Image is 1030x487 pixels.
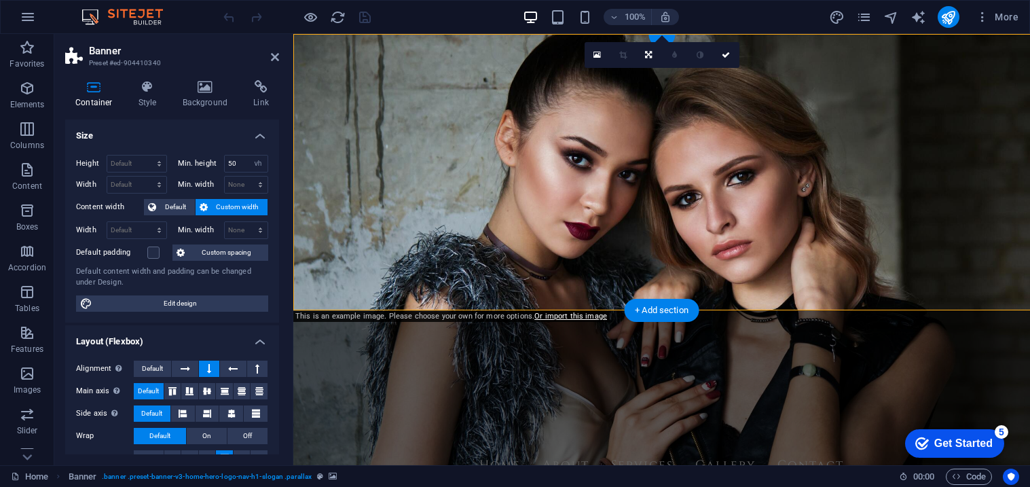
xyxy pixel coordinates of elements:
[128,80,172,109] h4: Style
[714,42,739,68] a: Confirm ( Ctrl ⏎ )
[12,181,42,192] p: Content
[659,11,672,23] i: On resize automatically adjust zoom level to fit chosen device.
[69,469,97,485] span: Click to select. Double-click to edit
[76,295,268,312] button: Edit design
[76,361,134,377] label: Alignment
[976,10,1018,24] span: More
[178,181,224,188] label: Min. width
[14,384,41,395] p: Images
[134,450,164,467] button: Default
[317,473,323,480] i: This element is a customizable preset
[585,42,610,68] a: Select files from the file manager, stock photos, or upload file(s)
[76,383,134,399] label: Main axis
[144,199,195,215] button: Default
[940,10,956,25] i: Publish
[610,42,636,68] a: Crop mode
[40,15,98,27] div: Get Started
[302,9,318,25] button: Click here to leave preview mode and continue editing
[134,361,171,377] button: Default
[911,10,926,25] i: AI Writer
[76,226,107,234] label: Width
[76,428,134,444] label: Wrap
[89,45,279,57] h2: Banner
[76,245,147,261] label: Default padding
[329,9,346,25] button: reload
[624,9,646,25] h6: 100%
[10,140,44,151] p: Columns
[76,199,144,215] label: Content width
[604,9,652,25] button: 100%
[624,299,699,322] div: + Add section
[829,9,845,25] button: design
[134,428,186,444] button: Default
[189,245,264,261] span: Custom spacing
[923,471,925,482] span: :
[829,10,845,25] i: Design (Ctrl+Alt+Y)
[102,469,312,485] span: . banner .preset-banner-v3-home-hero-logo-nav-h1-slogan .parallax
[172,80,244,109] h4: Background
[293,311,610,322] div: This is an example image. Please choose your own for more options.
[11,7,110,35] div: Get Started 5 items remaining, 0% complete
[883,9,900,25] button: navigator
[243,428,252,444] span: Off
[688,42,714,68] a: Greyscale
[883,10,899,25] i: Navigator
[76,405,134,422] label: Side axis
[10,58,44,69] p: Favorites
[65,325,279,350] h4: Layout (Flexbox)
[142,361,163,377] span: Default
[938,6,959,28] button: publish
[227,428,268,444] button: Off
[178,226,224,234] label: Min. width
[15,303,39,314] p: Tables
[16,221,39,232] p: Boxes
[160,199,191,215] span: Default
[89,57,252,69] h3: Preset #ed-904410340
[138,450,159,467] span: Default
[76,450,134,467] label: Fill
[172,245,268,261] button: Custom spacing
[8,262,46,273] p: Accordion
[65,80,128,109] h4: Container
[134,383,164,399] button: Default
[856,9,872,25] button: pages
[17,425,38,436] p: Slider
[11,344,43,355] p: Features
[134,405,170,422] button: Default
[856,10,872,25] i: Pages (Ctrl+Alt+S)
[196,199,268,215] button: Custom width
[141,405,162,422] span: Default
[76,160,107,167] label: Height
[899,469,935,485] h6: Session time
[946,469,992,485] button: Code
[1003,469,1019,485] button: Usercentrics
[648,35,675,47] div: +
[138,383,159,399] span: Default
[243,80,279,109] h4: Link
[952,469,986,485] span: Code
[329,473,337,480] i: This element contains a background
[96,295,264,312] span: Edit design
[76,266,268,289] div: Default content width and padding can be changed under Design.
[534,312,607,321] a: Or import this image
[178,160,224,167] label: Min. height
[662,42,688,68] a: Blur
[202,428,211,444] span: On
[970,6,1024,28] button: More
[911,9,927,25] button: text_generator
[149,428,170,444] span: Default
[69,469,337,485] nav: breadcrumb
[212,199,264,215] span: Custom width
[100,3,114,16] div: 5
[187,428,227,444] button: On
[330,10,346,25] i: Reload page
[78,9,180,25] img: Editor Logo
[65,120,279,144] h4: Size
[636,42,662,68] a: Change orientation
[11,469,48,485] a: Click to cancel selection. Double-click to open Pages
[913,469,934,485] span: 00 00
[10,99,45,110] p: Elements
[76,181,107,188] label: Width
